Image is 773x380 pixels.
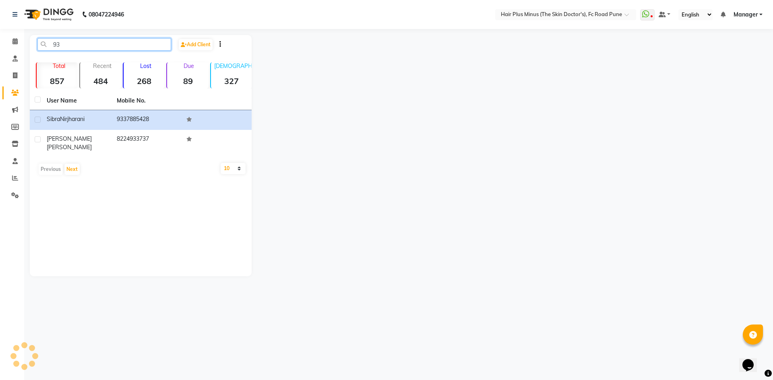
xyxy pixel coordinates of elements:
[89,3,124,26] b: 08047224946
[83,62,121,70] p: Recent
[214,62,252,70] p: [DEMOGRAPHIC_DATA]
[37,76,78,86] strong: 857
[47,144,92,151] span: [PERSON_NAME]
[127,62,165,70] p: Lost
[112,92,182,110] th: Mobile No.
[40,62,78,70] p: Total
[179,39,213,50] a: Add Client
[47,135,92,142] span: [PERSON_NAME]
[211,76,252,86] strong: 327
[112,110,182,130] td: 9337885428
[47,115,60,123] span: Sibra
[169,62,208,70] p: Due
[21,3,76,26] img: logo
[42,92,112,110] th: User Name
[64,164,80,175] button: Next
[739,348,765,372] iframe: chat widget
[37,38,171,51] input: Search by Name/Mobile/Email/Code
[60,115,85,123] span: Nirjharani
[734,10,758,19] span: Manager
[124,76,165,86] strong: 268
[112,130,182,156] td: 8224933737
[80,76,121,86] strong: 484
[167,76,208,86] strong: 89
